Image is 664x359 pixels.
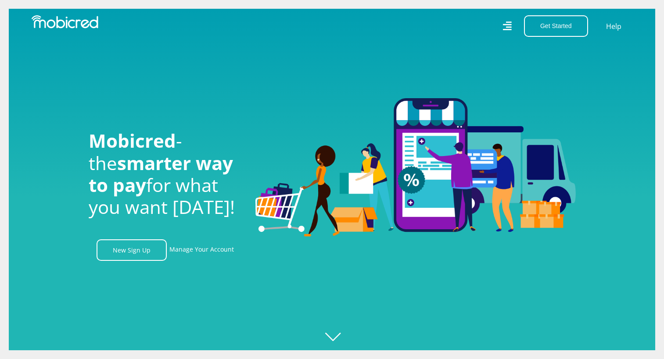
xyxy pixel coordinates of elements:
[606,21,622,32] a: Help
[97,239,167,261] a: New Sign Up
[89,130,242,218] h1: - the for what you want [DATE]!
[32,15,98,28] img: Mobicred
[524,15,588,37] button: Get Started
[169,239,234,261] a: Manage Your Account
[89,128,176,153] span: Mobicred
[89,150,233,197] span: smarter way to pay
[255,98,576,237] img: Welcome to Mobicred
